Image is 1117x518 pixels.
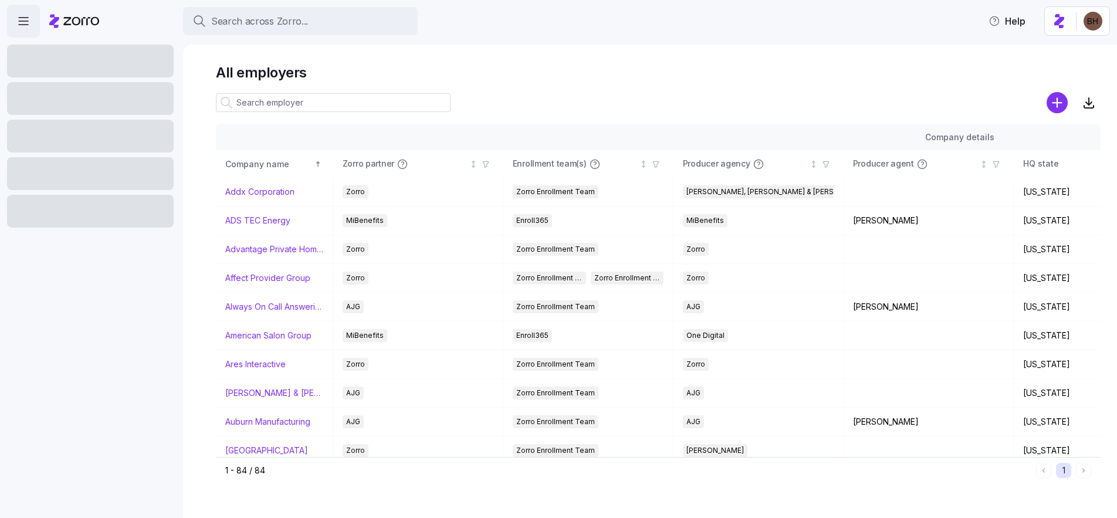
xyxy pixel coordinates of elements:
[225,215,290,226] a: ADS TEC Energy
[216,151,333,178] th: Company nameSorted ascending
[979,9,1035,33] button: Help
[516,272,583,285] span: Zorro Enrollment Team
[980,160,988,168] div: Not sorted
[844,408,1014,436] td: [PERSON_NAME]
[343,158,394,170] span: Zorro partner
[639,160,648,168] div: Not sorted
[346,387,360,399] span: AJG
[853,158,914,170] span: Producer agent
[503,151,673,178] th: Enrollment team(s)Not sorted
[346,214,384,227] span: MiBenefits
[469,160,478,168] div: Not sorted
[516,415,595,428] span: Zorro Enrollment Team
[686,387,700,399] span: AJG
[225,465,1031,476] div: 1 - 84 / 84
[516,387,595,399] span: Zorro Enrollment Team
[346,185,365,198] span: Zorro
[516,214,549,227] span: Enroll365
[225,186,295,198] a: Addx Corporation
[225,387,323,399] a: [PERSON_NAME] & [PERSON_NAME]'s
[516,329,549,342] span: Enroll365
[225,243,323,255] a: Advantage Private Home Care
[1047,92,1068,113] svg: add icon
[225,445,308,456] a: [GEOGRAPHIC_DATA]
[211,14,308,29] span: Search across Zorro...
[216,93,451,112] input: Search employer
[686,185,871,198] span: [PERSON_NAME], [PERSON_NAME] & [PERSON_NAME]
[225,272,310,284] a: Affect Provider Group
[686,214,724,227] span: MiBenefits
[225,158,312,171] div: Company name
[686,358,705,371] span: Zorro
[333,151,503,178] th: Zorro partnerNot sorted
[1084,12,1102,31] img: c3c218ad70e66eeb89914ccc98a2927c
[346,415,360,428] span: AJG
[314,160,322,168] div: Sorted ascending
[844,293,1014,321] td: [PERSON_NAME]
[346,358,365,371] span: Zorro
[216,63,1101,82] h1: All employers
[686,243,705,256] span: Zorro
[686,272,705,285] span: Zorro
[183,7,418,35] button: Search across Zorro...
[225,301,323,313] a: Always On Call Answering Service
[346,300,360,313] span: AJG
[683,158,750,170] span: Producer agency
[673,151,844,178] th: Producer agencyNot sorted
[989,14,1025,28] span: Help
[686,329,725,342] span: One Digital
[810,160,818,168] div: Not sorted
[516,300,595,313] span: Zorro Enrollment Team
[686,415,700,428] span: AJG
[516,444,595,457] span: Zorro Enrollment Team
[516,185,595,198] span: Zorro Enrollment Team
[1056,463,1071,478] button: 1
[1036,463,1051,478] button: Previous page
[225,330,312,341] a: American Salon Group
[346,243,365,256] span: Zorro
[516,358,595,371] span: Zorro Enrollment Team
[594,272,661,285] span: Zorro Enrollment Experts
[844,151,1014,178] th: Producer agentNot sorted
[225,416,310,428] a: Auburn Manufacturing
[225,358,286,370] a: Ares Interactive
[686,300,700,313] span: AJG
[516,243,595,256] span: Zorro Enrollment Team
[346,272,365,285] span: Zorro
[513,158,587,170] span: Enrollment team(s)
[1076,463,1091,478] button: Next page
[346,444,365,457] span: Zorro
[844,206,1014,235] td: [PERSON_NAME]
[346,329,384,342] span: MiBenefits
[686,444,744,457] span: [PERSON_NAME]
